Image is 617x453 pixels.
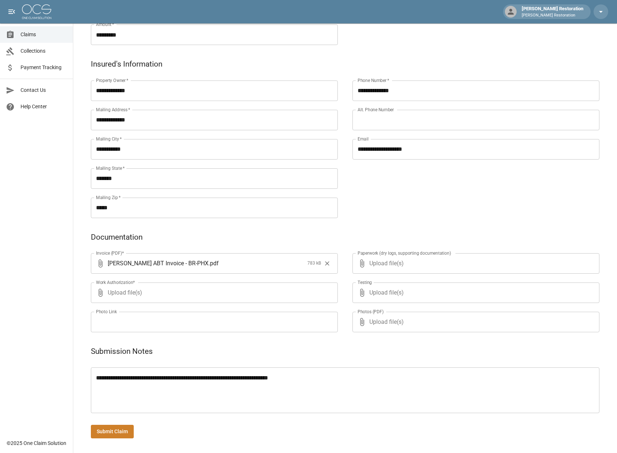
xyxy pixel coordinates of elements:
span: Upload file(s) [369,282,580,303]
span: [PERSON_NAME] ABT Invoice - BR-PHX [108,259,208,267]
label: Mailing City [96,136,122,142]
label: Invoice (PDF)* [96,250,124,256]
label: Alt. Phone Number [358,106,394,113]
span: Contact Us [21,86,67,94]
label: Mailing State [96,165,125,171]
label: Property Owner [96,77,129,83]
button: Clear [322,258,333,269]
label: Mailing Zip [96,194,121,201]
span: Upload file(s) [369,312,580,332]
label: Work Authorization* [96,279,135,285]
button: open drawer [4,4,19,19]
p: [PERSON_NAME] Restoration [522,12,583,19]
span: Payment Tracking [21,64,67,71]
span: Collections [21,47,67,55]
span: Help Center [21,103,67,111]
span: Upload file(s) [369,253,580,274]
label: Testing [358,279,372,285]
label: Phone Number [358,77,389,83]
div: [PERSON_NAME] Restoration [519,5,586,18]
label: Mailing Address [96,106,130,113]
span: Upload file(s) [108,282,318,303]
button: Submit Claim [91,425,134,438]
label: Email [358,136,369,142]
label: Amount [96,21,114,27]
label: Photo Link [96,308,117,315]
span: 783 kB [307,260,321,267]
img: ocs-logo-white-transparent.png [22,4,51,19]
span: . pdf [208,259,219,267]
label: Paperwork (dry logs, supporting documentation) [358,250,451,256]
span: Claims [21,31,67,38]
label: Photos (PDF) [358,308,384,315]
div: © 2025 One Claim Solution [7,439,66,447]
